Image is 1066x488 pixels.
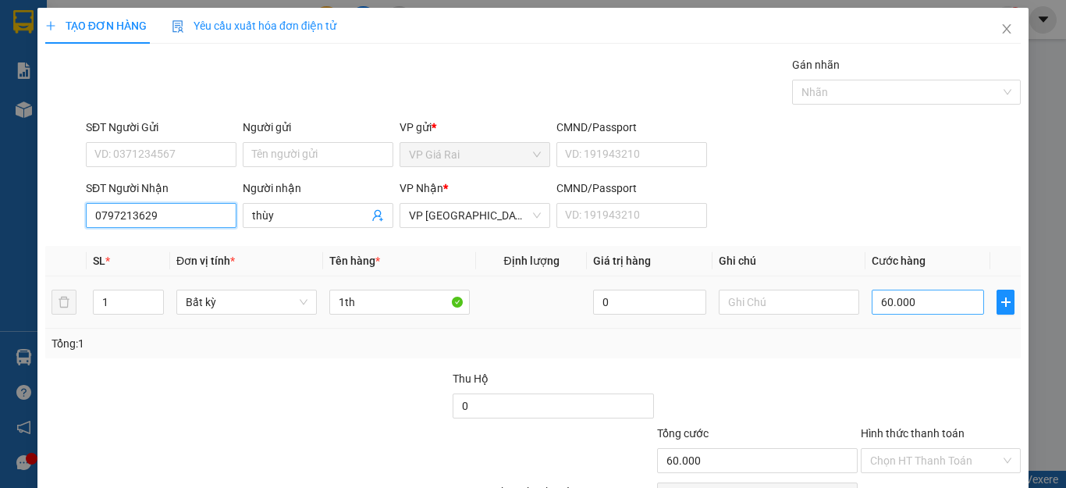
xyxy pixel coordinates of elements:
[556,180,707,197] div: CMND/Passport
[90,10,169,30] b: TRÍ NHÂN
[861,427,965,440] label: Hình thức thanh toán
[329,290,470,315] input: VD: Bàn, Ghế
[186,290,307,314] span: Bất kỳ
[997,296,1014,308] span: plus
[329,255,380,267] span: Tên hàng
[593,290,705,315] input: 0
[872,255,926,267] span: Cước hàng
[400,182,443,194] span: VP Nhận
[409,143,541,166] span: VP Giá Rai
[985,8,1029,52] button: Close
[997,290,1014,315] button: plus
[243,180,393,197] div: Người nhận
[7,34,297,73] li: [STREET_ADDRESS][PERSON_NAME]
[172,20,336,32] span: Yêu cầu xuất hóa đơn điện tử
[371,209,384,222] span: user-add
[176,255,235,267] span: Đơn vị tính
[93,255,105,267] span: SL
[719,290,859,315] input: Ghi Chú
[792,59,840,71] label: Gán nhãn
[86,180,236,197] div: SĐT Người Nhận
[1000,23,1013,35] span: close
[172,20,184,33] img: icon
[52,290,76,315] button: delete
[593,255,651,267] span: Giá trị hàng
[90,77,102,89] span: phone
[453,372,489,385] span: Thu Hộ
[52,335,413,352] div: Tổng: 1
[7,116,160,142] b: GỬI : VP Giá Rai
[7,73,297,93] li: 0983 44 7777
[712,246,865,276] th: Ghi chú
[243,119,393,136] div: Người gửi
[503,255,559,267] span: Định lượng
[400,119,550,136] div: VP gửi
[556,119,707,136] div: CMND/Passport
[86,119,236,136] div: SĐT Người Gửi
[90,37,102,50] span: environment
[45,20,147,32] span: TẠO ĐƠN HÀNG
[45,20,56,31] span: plus
[657,427,709,440] span: Tổng cước
[409,204,541,227] span: VP Sài Gòn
